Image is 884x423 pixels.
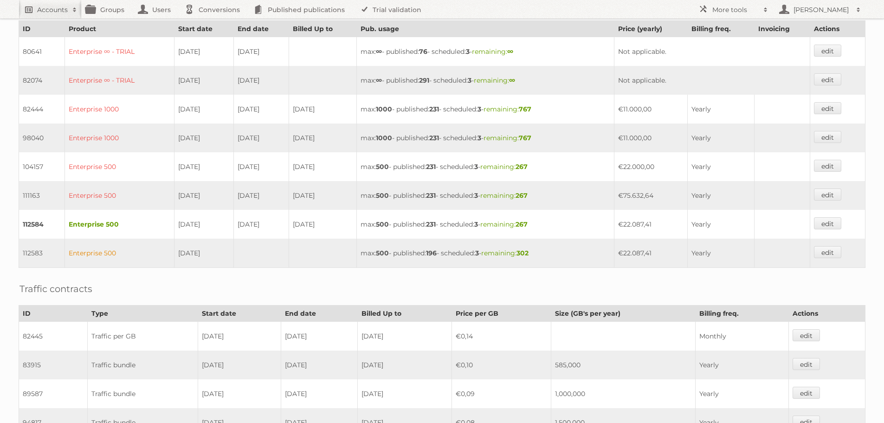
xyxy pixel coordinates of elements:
[65,37,174,66] td: Enterprise ∞ - TRIAL
[198,322,281,351] td: [DATE]
[376,249,389,257] strong: 500
[19,322,88,351] td: 82445
[755,21,810,37] th: Invoicing
[174,21,234,37] th: Start date
[19,124,65,152] td: 98040
[289,95,357,124] td: [DATE]
[289,21,357,37] th: Billed Up to
[688,95,755,124] td: Yearly
[614,66,810,95] td: Not applicable.
[198,379,281,408] td: [DATE]
[174,95,234,124] td: [DATE]
[507,47,513,56] strong: ∞
[65,152,174,181] td: Enterprise 500
[174,210,234,239] td: [DATE]
[688,152,755,181] td: Yearly
[474,191,478,200] strong: 3
[480,163,528,171] span: remaining:
[65,95,174,124] td: Enterprise 1000
[19,37,65,66] td: 80641
[480,220,528,228] span: remaining:
[712,5,759,14] h2: More tools
[466,47,470,56] strong: 3
[793,387,820,399] a: edit
[688,124,755,152] td: Yearly
[477,105,481,113] strong: 3
[19,21,65,37] th: ID
[484,134,531,142] span: remaining:
[551,306,696,322] th: Size (GB's per year)
[289,210,357,239] td: [DATE]
[516,220,528,228] strong: 267
[234,124,289,152] td: [DATE]
[426,220,436,228] strong: 231
[376,191,389,200] strong: 500
[688,239,755,268] td: Yearly
[814,102,841,114] a: edit
[234,181,289,210] td: [DATE]
[688,21,755,37] th: Billing freq.
[19,210,65,239] td: 112584
[198,306,281,322] th: Start date
[814,189,841,201] a: edit
[452,322,551,351] td: €0,14
[281,351,357,379] td: [DATE]
[614,152,687,181] td: €22.000,00
[65,21,174,37] th: Product
[65,124,174,152] td: Enterprise 1000
[174,66,234,95] td: [DATE]
[19,152,65,181] td: 104157
[614,239,687,268] td: €22.087,41
[810,21,865,37] th: Actions
[234,152,289,181] td: [DATE]
[376,163,389,171] strong: 500
[356,181,614,210] td: max: - published: - scheduled: -
[19,239,65,268] td: 112583
[234,37,289,66] td: [DATE]
[480,191,528,200] span: remaining:
[289,124,357,152] td: [DATE]
[281,322,357,351] td: [DATE]
[174,152,234,181] td: [DATE]
[484,105,531,113] span: remaining:
[174,37,234,66] td: [DATE]
[356,124,614,152] td: max: - published: - scheduled: -
[452,351,551,379] td: €0,10
[376,47,382,56] strong: ∞
[426,191,436,200] strong: 231
[426,249,437,257] strong: 196
[614,21,687,37] th: Price (yearly)
[356,239,614,268] td: max: - published: - scheduled: -
[519,105,531,113] strong: 767
[814,217,841,229] a: edit
[356,95,614,124] td: max: - published: - scheduled: -
[695,306,788,322] th: Billing freq.
[481,249,529,257] span: remaining:
[426,163,436,171] strong: 231
[234,210,289,239] td: [DATE]
[695,322,788,351] td: Monthly
[289,181,357,210] td: [DATE]
[198,351,281,379] td: [DATE]
[516,191,528,200] strong: 267
[472,47,513,56] span: remaining:
[65,66,174,95] td: Enterprise ∞ - TRIAL
[429,105,439,113] strong: 231
[65,181,174,210] td: Enterprise 500
[87,306,198,322] th: Type
[37,5,68,14] h2: Accounts
[19,282,92,296] h2: Traffic contracts
[452,379,551,408] td: €0,09
[474,220,478,228] strong: 3
[788,306,865,322] th: Actions
[234,66,289,95] td: [DATE]
[281,306,357,322] th: End date
[551,351,696,379] td: 585,000
[356,21,614,37] th: Pub. usage
[614,37,810,66] td: Not applicable.
[19,181,65,210] td: 111163
[477,134,481,142] strong: 3
[614,95,687,124] td: €11.000,00
[234,95,289,124] td: [DATE]
[65,239,174,268] td: Enterprise 500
